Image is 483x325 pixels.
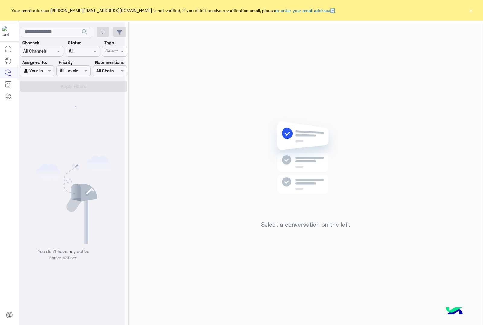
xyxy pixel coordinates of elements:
span: Your email address [PERSON_NAME][EMAIL_ADDRESS][DOMAIN_NAME] is not verified, if you didn't recei... [11,7,335,14]
div: Select [104,48,118,55]
button: × [468,7,474,13]
img: 713415422032625 [2,26,13,37]
a: re-enter your email address [275,8,330,13]
img: hulul-logo.png [444,301,465,322]
h5: Select a conversation on the left [261,221,350,228]
img: no messages [262,117,349,217]
div: loading... [66,101,77,112]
